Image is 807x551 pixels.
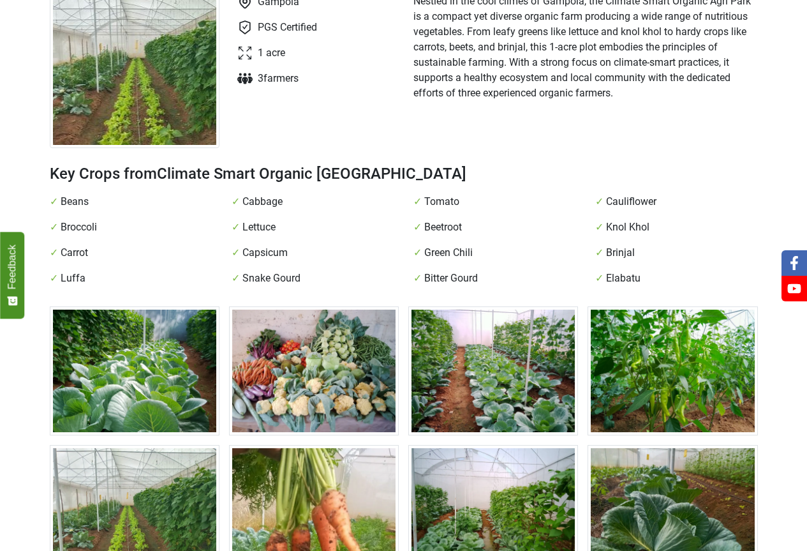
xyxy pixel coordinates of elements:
[50,271,58,286] span: ✓
[424,245,473,260] span: Green Chili
[6,245,18,289] span: Feedback
[50,245,58,260] span: ✓
[606,271,640,286] span: Elabatu
[50,306,219,435] img: Farm at Gampola
[50,163,758,184] h2: Key Crops from Climate Smart Organic [GEOGRAPHIC_DATA]
[595,194,603,209] span: ✓
[232,194,240,209] span: ✓
[424,194,459,209] span: Tomato
[413,194,422,209] span: ✓
[408,306,578,435] img: Farm at Gampola
[424,220,462,235] span: Beetroot
[424,271,478,286] span: Bitter Gourd
[61,271,85,286] span: Luffa
[413,271,422,286] span: ✓
[595,220,603,235] span: ✓
[606,245,635,260] span: Brinjal
[606,220,649,235] span: Knol Khol
[242,245,288,260] span: Capsicum
[242,271,300,286] span: Snake Gourd
[242,194,283,209] span: Cabbage
[232,71,317,86] li: 3 farmer s
[229,306,399,435] img: Farm at Gampola
[61,220,97,235] span: Broccoli
[232,220,240,235] span: ✓
[595,271,603,286] span: ✓
[413,220,422,235] span: ✓
[606,194,656,209] span: Cauliflower
[413,245,422,260] span: ✓
[50,194,58,209] span: ✓
[232,20,317,35] li: PGS Certified
[232,45,317,61] li: 1 acre
[50,220,58,235] span: ✓
[595,245,603,260] span: ✓
[588,306,757,435] img: Farm at Gampola
[232,271,240,286] span: ✓
[61,194,89,209] span: Beans
[242,220,276,235] span: Lettuce
[232,245,240,260] span: ✓
[61,245,88,260] span: Carrot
